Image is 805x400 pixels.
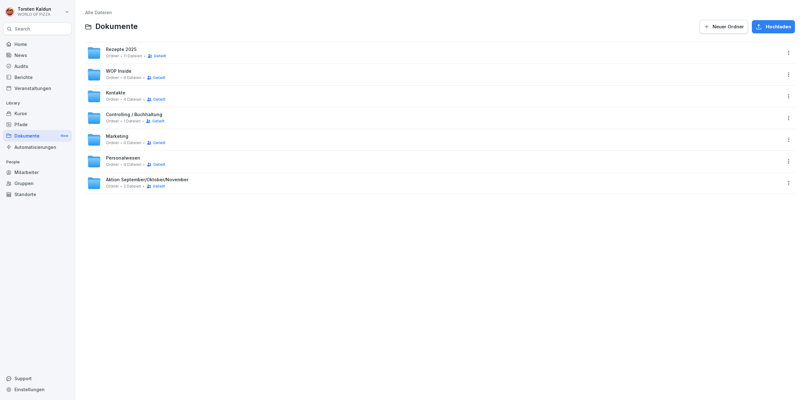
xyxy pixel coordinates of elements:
[106,134,128,139] span: Marketing
[124,162,142,167] span: 0 Dateien
[106,155,140,161] span: Personalwesen
[3,373,72,384] div: Support
[3,39,72,50] a: Home
[15,26,30,32] p: Search
[3,98,72,108] p: Library
[106,112,162,117] span: Controlling / Buchhaltung
[106,141,119,145] span: Ordner
[3,157,72,167] p: People
[87,111,782,125] a: Controlling / BuchhaltungOrdner1 DateienGeteilt
[3,108,72,119] a: Kurse
[106,69,131,74] span: WOP Inside
[87,46,782,60] a: Rezepte 2025Ordner11 DateienGeteilt
[95,22,138,31] span: Dokumente
[3,72,72,83] a: Berichte
[124,184,141,189] span: 2 Dateien
[153,162,165,167] span: Geteilt
[87,133,782,147] a: MarketingOrdner0 DateienGeteilt
[106,90,125,96] span: Kontakte
[153,141,165,145] span: Geteilt
[752,20,795,33] button: Hochladen
[713,23,744,30] span: Neuer Ordner
[124,76,142,80] span: 0 Dateien
[106,76,119,80] span: Ordner
[85,10,112,15] a: Alle Dateien
[154,54,166,58] span: Geteilt
[3,83,72,94] a: Veranstaltungen
[153,184,165,189] span: Geteilt
[3,167,72,178] a: Mitarbeiter
[3,189,72,200] a: Standorte
[18,12,51,17] p: WORLD OF PIZZA
[153,76,165,80] span: Geteilt
[106,119,119,123] span: Ordner
[124,119,141,123] span: 1 Dateien
[152,119,164,123] span: Geteilt
[106,162,119,167] span: Ordner
[106,54,119,58] span: Ordner
[59,132,70,139] div: New
[153,97,165,102] span: Geteilt
[3,119,72,130] a: Pfade
[106,47,136,52] span: Rezepte 2025
[87,155,782,168] a: PersonalwesenOrdner0 DateienGeteilt
[18,7,51,12] p: Torsten Kaldun
[106,177,188,183] span: Aktion September/Oktober/November
[87,68,782,82] a: WOP InsideOrdner0 DateienGeteilt
[700,20,748,34] button: Neuer Ordner
[106,184,119,189] span: Ordner
[124,141,142,145] span: 0 Dateien
[87,176,782,190] a: Aktion September/Oktober/NovemberOrdner2 DateienGeteilt
[3,130,72,142] div: Dokumente
[3,50,72,61] a: News
[124,97,142,102] span: 4 Dateien
[106,97,119,102] span: Ordner
[87,89,782,103] a: KontakteOrdner4 DateienGeteilt
[3,142,72,153] a: Automatisierungen
[766,23,791,30] span: Hochladen
[3,61,72,72] a: Audits
[3,130,72,142] a: DokumenteNew
[124,54,142,58] span: 11 Dateien
[3,384,72,395] a: Einstellungen
[3,178,72,189] a: Gruppen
